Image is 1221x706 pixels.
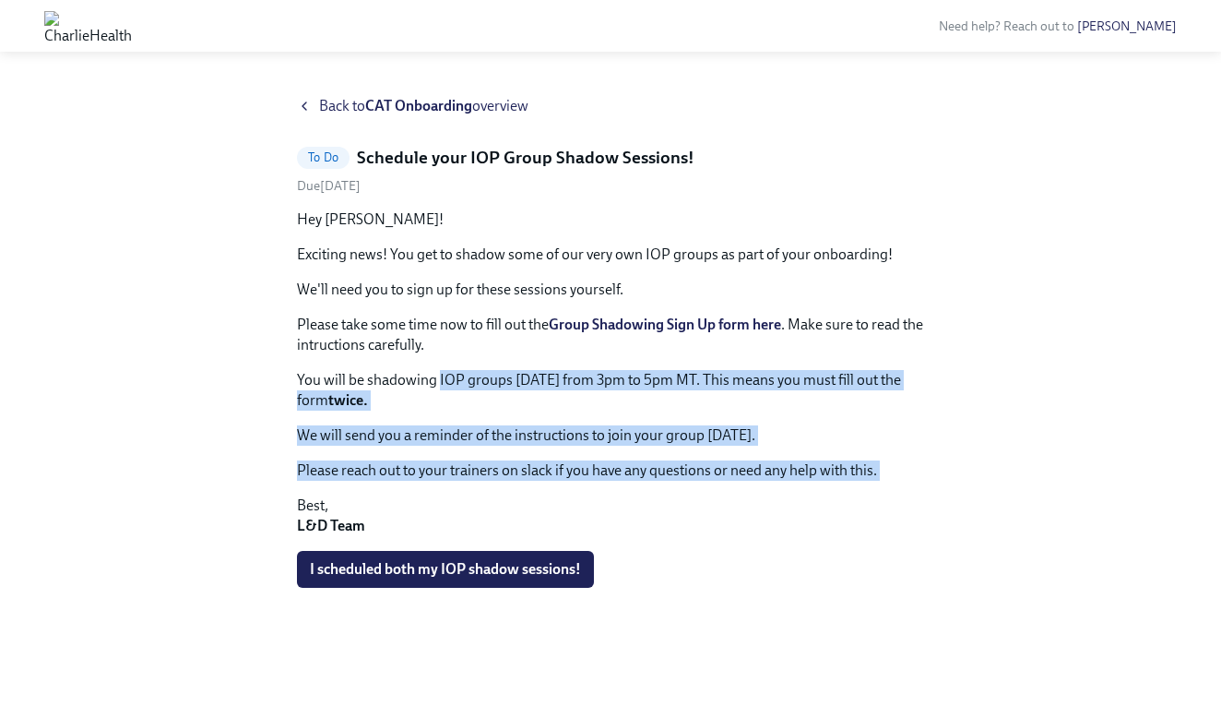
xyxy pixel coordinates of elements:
p: Exciting news! You get to shadow some of our very own IOP groups as part of your onboarding! [297,245,924,265]
a: [PERSON_NAME] [1077,18,1177,34]
p: We will send you a reminder of the instructions to join your group [DATE]. [297,425,924,446]
span: I scheduled both my IOP shadow sessions! [310,560,581,579]
p: You will be shadowing IOP groups [DATE] from 3pm to 5pm MT. This means you must fill out the form [297,370,924,411]
p: We'll need you to sign up for these sessions yourself. [297,280,924,300]
p: Best, [297,496,924,536]
h5: Schedule your IOP Group Shadow Sessions! [357,146,694,170]
strong: L&D Team [297,517,365,534]
button: I scheduled both my IOP shadow sessions! [297,551,594,588]
strong: CAT Onboarding [365,97,472,114]
span: Need help? Reach out to [939,18,1177,34]
span: To Do [297,150,350,164]
p: Please reach out to your trainers on slack if you have any questions or need any help with this. [297,461,924,481]
a: Group Shadowing Sign Up form here [549,316,781,333]
strong: twice. [328,391,368,409]
a: Back toCAT Onboardingoverview [297,96,924,116]
p: Please take some time now to fill out the . Make sure to read the intructions carefully. [297,315,924,355]
span: Tuesday, September 9th 2025, 10:00 am [297,178,361,194]
span: Back to overview [319,96,528,116]
img: CharlieHealth [44,11,132,41]
p: Hey [PERSON_NAME]! [297,209,924,230]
